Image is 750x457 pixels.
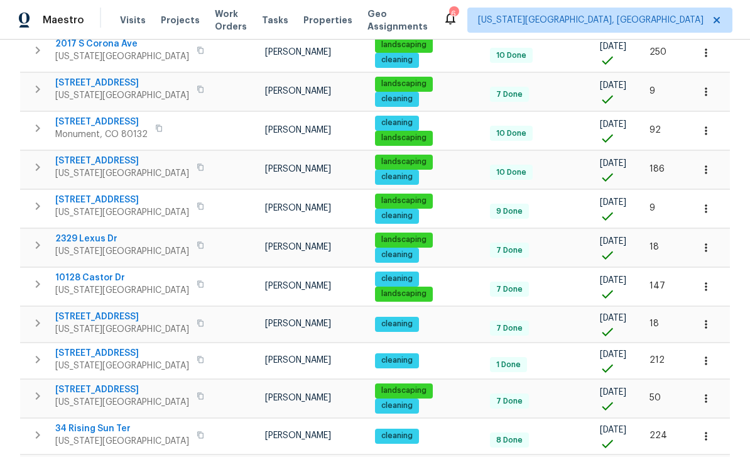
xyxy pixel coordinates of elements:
[491,167,531,178] span: 10 Done
[55,206,189,219] span: [US_STATE][GEOGRAPHIC_DATA]
[376,133,432,143] span: landscaping
[376,157,432,167] span: landscaping
[262,16,288,25] span: Tasks
[491,89,528,100] span: 7 Done
[55,311,189,323] span: [STREET_ADDRESS]
[649,165,665,173] span: 186
[265,282,331,290] span: [PERSON_NAME]
[55,272,189,284] span: 10128 Castor Dr
[600,198,626,207] span: [DATE]
[376,385,432,396] span: landscaping
[600,81,626,90] span: [DATE]
[600,276,626,285] span: [DATE]
[55,116,148,128] span: [STREET_ADDRESS]
[649,243,659,251] span: 18
[600,350,626,359] span: [DATE]
[265,204,331,212] span: [PERSON_NAME]
[265,243,331,251] span: [PERSON_NAME]
[491,284,528,295] span: 7 Done
[376,172,418,182] span: cleaning
[491,323,528,334] span: 7 Done
[600,159,626,168] span: [DATE]
[55,233,189,245] span: 2329 Lexus Dr
[600,314,626,322] span: [DATE]
[265,87,331,96] span: [PERSON_NAME]
[649,87,655,96] span: 9
[55,347,189,360] span: [STREET_ADDRESS]
[55,383,189,396] span: [STREET_ADDRESS]
[376,319,418,329] span: cleaning
[491,245,528,256] span: 7 Done
[265,394,331,402] span: [PERSON_NAME]
[600,120,626,129] span: [DATE]
[491,128,531,139] span: 10 Done
[600,42,626,51] span: [DATE]
[649,319,659,328] span: 18
[491,396,528,407] span: 7 Done
[376,40,432,50] span: landscaping
[376,250,418,260] span: cleaning
[55,323,189,336] span: [US_STATE][GEOGRAPHIC_DATA]
[55,245,189,258] span: [US_STATE][GEOGRAPHIC_DATA]
[215,8,247,33] span: Work Orders
[376,94,418,104] span: cleaning
[491,360,526,370] span: 1 Done
[649,204,655,212] span: 9
[265,431,331,440] span: [PERSON_NAME]
[649,48,666,57] span: 250
[491,206,528,217] span: 9 Done
[376,273,418,284] span: cleaning
[55,89,189,102] span: [US_STATE][GEOGRAPHIC_DATA]
[303,14,352,26] span: Properties
[600,237,626,246] span: [DATE]
[376,55,418,65] span: cleaning
[55,396,189,409] span: [US_STATE][GEOGRAPHIC_DATA]
[55,128,148,141] span: Monument, CO 80132
[376,118,418,128] span: cleaning
[55,155,189,167] span: [STREET_ADDRESS]
[55,360,189,372] span: [US_STATE][GEOGRAPHIC_DATA]
[649,126,661,135] span: 92
[376,211,418,221] span: cleaning
[120,14,146,26] span: Visits
[376,400,418,411] span: cleaning
[265,126,331,135] span: [PERSON_NAME]
[376,289,432,299] span: landscaping
[649,282,665,290] span: 147
[600,426,626,434] span: [DATE]
[265,165,331,173] span: [PERSON_NAME]
[55,38,189,50] span: 2017 S Corona Ave
[265,319,331,328] span: [PERSON_NAME]
[376,431,418,441] span: cleaning
[367,8,428,33] span: Geo Assignments
[376,79,432,89] span: landscaping
[265,48,331,57] span: [PERSON_NAME]
[55,422,189,435] span: 34 Rising Sun Ter
[491,435,528,446] span: 8 Done
[55,167,189,180] span: [US_STATE][GEOGRAPHIC_DATA]
[491,50,531,61] span: 10 Done
[43,14,84,26] span: Maestro
[376,234,432,245] span: landscaping
[376,355,418,366] span: cleaning
[600,388,626,397] span: [DATE]
[649,431,667,440] span: 224
[55,50,189,63] span: [US_STATE][GEOGRAPHIC_DATA]
[649,356,665,365] span: 212
[376,195,432,206] span: landscaping
[449,8,458,20] div: 6
[55,435,189,448] span: [US_STATE][GEOGRAPHIC_DATA]
[55,77,189,89] span: [STREET_ADDRESS]
[55,194,189,206] span: [STREET_ADDRESS]
[55,284,189,297] span: [US_STATE][GEOGRAPHIC_DATA]
[649,394,661,402] span: 50
[478,14,704,26] span: [US_STATE][GEOGRAPHIC_DATA], [GEOGRAPHIC_DATA]
[265,356,331,365] span: [PERSON_NAME]
[161,14,200,26] span: Projects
